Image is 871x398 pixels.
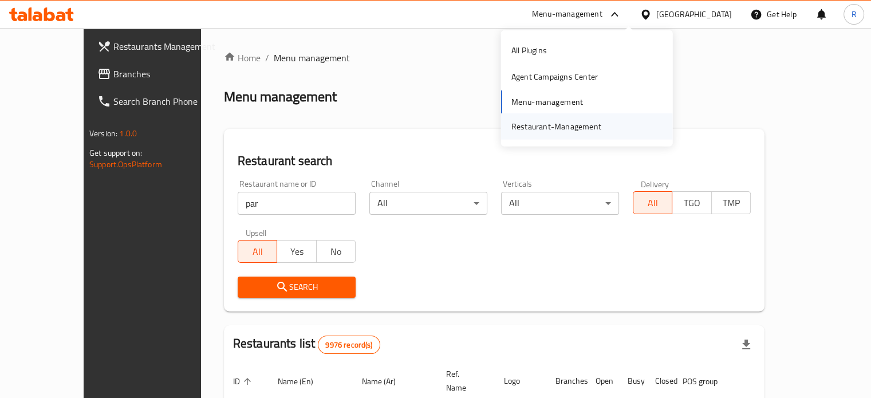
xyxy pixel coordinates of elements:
span: No [321,243,351,260]
span: Ref. Name [446,367,481,395]
span: Menu management [274,51,350,65]
button: No [316,240,356,263]
nav: breadcrumb [224,51,764,65]
button: TMP [711,191,751,214]
span: R [851,8,856,21]
span: Yes [282,243,312,260]
span: Search [247,280,346,294]
h2: Restaurants list [233,335,380,354]
button: TGO [672,191,711,214]
div: Export file [732,331,760,358]
button: Yes [277,240,316,263]
div: All [501,192,619,215]
li: / [265,51,269,65]
a: Support.OpsPlatform [89,157,162,172]
a: Home [224,51,261,65]
h2: Restaurant search [238,152,751,170]
a: Restaurants Management [88,33,229,60]
div: All Plugins [511,44,547,57]
span: Name (En) [278,375,328,388]
h2: Menu management [224,88,337,106]
span: Search Branch Phone [113,94,220,108]
a: Branches [88,60,229,88]
div: Agent Campaigns Center [511,70,598,83]
span: Get support on: [89,145,142,160]
a: Search Branch Phone [88,88,229,115]
button: All [633,191,672,214]
span: All [243,243,273,260]
span: Version: [89,126,117,141]
span: TMP [716,195,746,211]
span: TGO [677,195,707,211]
label: Upsell [246,228,267,237]
label: Delivery [641,180,669,188]
button: Search [238,277,356,298]
div: Restaurant-Management [511,120,601,133]
span: ID [233,375,255,388]
div: Total records count [318,336,380,354]
div: Menu-management [532,7,602,21]
div: [GEOGRAPHIC_DATA] [656,8,732,21]
span: All [638,195,668,211]
span: POS group [683,375,732,388]
input: Search for restaurant name or ID.. [238,192,356,215]
div: All [369,192,487,215]
span: Restaurants Management [113,40,220,53]
button: All [238,240,277,263]
span: 9976 record(s) [318,340,379,350]
span: Name (Ar) [362,375,411,388]
span: 1.0.0 [119,126,137,141]
span: Branches [113,67,220,81]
